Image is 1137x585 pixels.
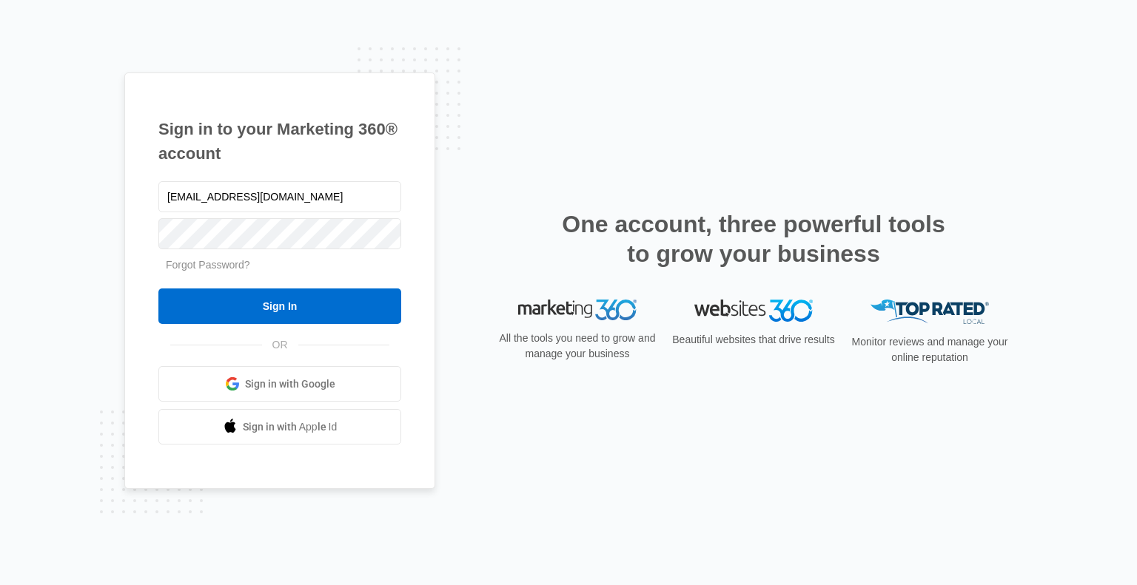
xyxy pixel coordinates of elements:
[158,181,401,212] input: Email
[166,259,250,271] a: Forgot Password?
[243,419,338,435] span: Sign in with Apple Id
[557,209,950,268] h2: One account, three powerful tools to grow your business
[245,376,335,392] span: Sign in with Google
[494,331,660,362] p: All the tools you need to grow and manage your business
[871,300,989,324] img: Top Rated Local
[671,332,836,348] p: Beautiful websites that drive results
[694,300,813,321] img: Websites 360
[847,334,1013,365] p: Monitor reviews and manage your online reputation
[518,300,637,320] img: Marketing 360
[262,337,298,353] span: OR
[158,366,401,402] a: Sign in with Google
[158,409,401,444] a: Sign in with Apple Id
[158,117,401,166] h1: Sign in to your Marketing 360® account
[158,288,401,324] input: Sign In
